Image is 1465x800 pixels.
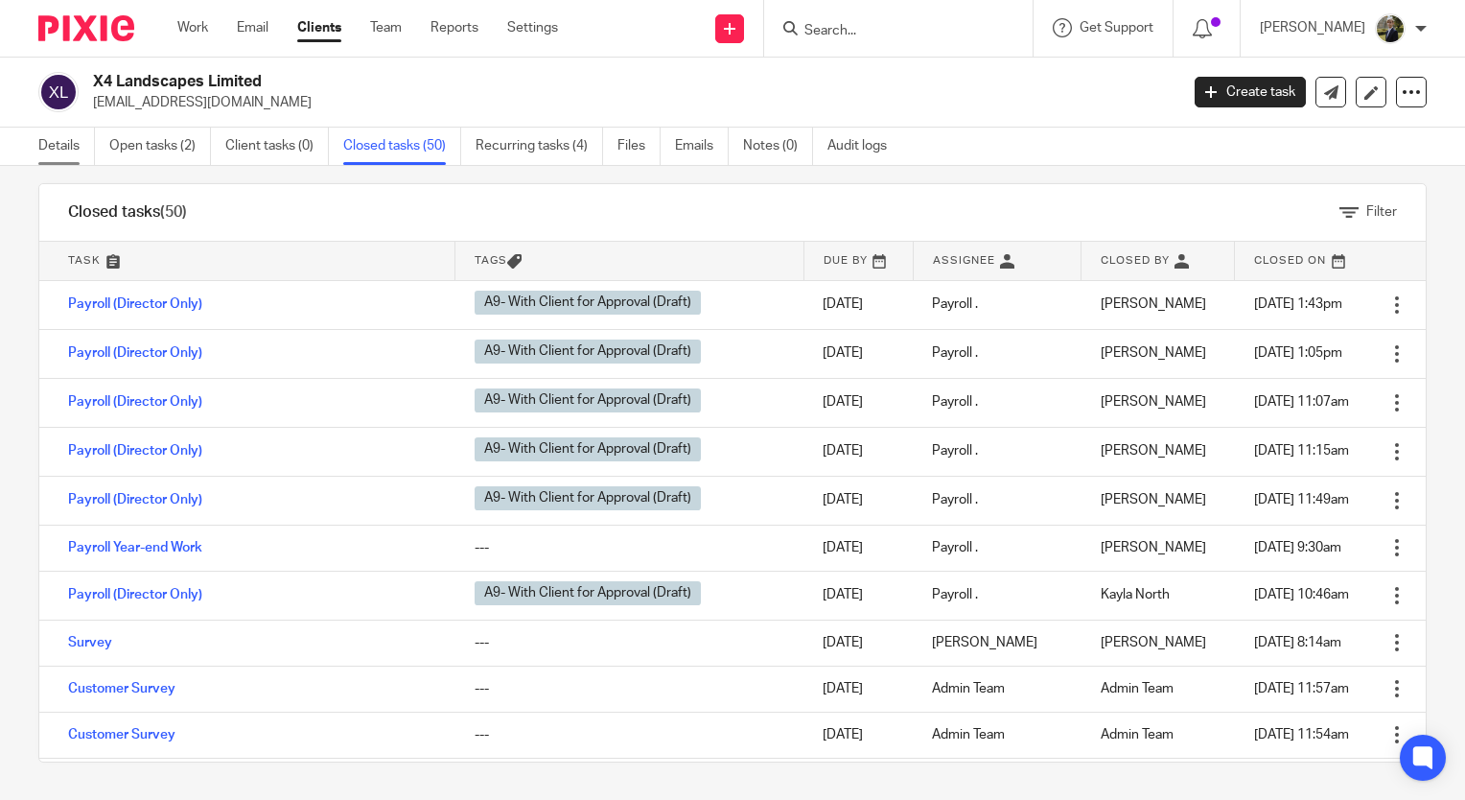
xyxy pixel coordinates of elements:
a: Payroll (Director Only) [68,588,202,601]
td: [DATE] [803,378,913,427]
td: Admin Team [913,666,1081,712]
a: Notes (0) [743,128,813,165]
a: Team [370,18,402,37]
td: Payroll . [913,571,1081,620]
span: A9- With Client for Approval (Draft) [475,291,701,315]
a: Clients [297,18,341,37]
h1: Closed tasks [68,202,187,223]
td: [DATE] [803,427,913,476]
a: Client tasks (0) [225,128,329,165]
span: Admin Team [1101,728,1174,741]
a: Payroll (Director Only) [68,493,202,506]
span: [PERSON_NAME] [1101,395,1206,409]
th: Tags [455,242,803,280]
span: [PERSON_NAME] [1101,444,1206,458]
a: Payroll (Director Only) [68,346,202,360]
a: Payroll (Director Only) [68,297,202,311]
p: [EMAIL_ADDRESS][DOMAIN_NAME] [93,93,1166,112]
td: [DATE] [803,620,913,666]
span: (50) [160,204,187,220]
td: [DATE] [803,280,913,329]
span: [PERSON_NAME] [1101,493,1206,506]
h2: X4 Landscapes Limited [93,72,951,92]
span: [DATE] 11:57am [1254,682,1349,695]
span: [DATE] 10:46am [1254,588,1349,601]
a: Create task [1195,77,1306,107]
a: Open tasks (2) [109,128,211,165]
a: Settings [507,18,558,37]
td: Payroll . [913,525,1081,571]
input: Search [802,23,975,40]
span: [DATE] 11:54am [1254,728,1349,741]
td: [DATE] [803,666,913,712]
a: Payroll Year-end Work [68,541,202,554]
td: [DATE] [803,476,913,525]
td: Payroll . [913,378,1081,427]
span: A9- With Client for Approval (Draft) [475,388,701,412]
td: [DATE] [803,571,913,620]
span: Filter [1366,205,1397,219]
span: A9- With Client for Approval (Draft) [475,486,701,510]
img: ACCOUNTING4EVERYTHING-9.jpg [1375,13,1406,44]
a: Emails [675,128,729,165]
a: Details [38,128,95,165]
span: [PERSON_NAME] [1101,346,1206,360]
span: Admin Team [1101,682,1174,695]
span: [DATE] 9:30am [1254,541,1341,554]
a: Reports [430,18,478,37]
td: Admin Team [913,712,1081,758]
span: A9- With Client for Approval (Draft) [475,437,701,461]
a: Closed tasks (50) [343,128,461,165]
span: [DATE] 11:15am [1254,444,1349,458]
td: [DATE] [803,712,913,758]
span: A9- With Client for Approval (Draft) [475,340,701,364]
span: Kayla North [1101,588,1170,601]
img: Pixie [38,15,134,41]
a: Work [177,18,208,37]
span: [PERSON_NAME] [1101,297,1206,311]
span: [DATE] 1:05pm [1254,346,1342,360]
span: [PERSON_NAME] [1101,636,1206,649]
td: Payroll . [913,427,1081,476]
img: svg%3E [38,72,79,112]
td: Payroll . [913,329,1081,378]
span: [DATE] 11:49am [1254,493,1349,506]
span: Get Support [1080,21,1153,35]
span: A9- With Client for Approval (Draft) [475,581,701,605]
td: [DATE] [803,525,913,571]
a: Payroll (Director Only) [68,395,202,409]
a: Recurring tasks (4) [476,128,603,165]
a: Files [617,128,661,165]
a: Survey [68,636,112,649]
a: Customer Survey [68,682,175,695]
p: [PERSON_NAME] [1260,18,1365,37]
div: --- [475,725,784,744]
td: Payroll . [913,476,1081,525]
div: --- [475,538,784,557]
a: Email [237,18,268,37]
div: --- [475,633,784,652]
span: [DATE] 1:43pm [1254,297,1342,311]
td: Payroll . [913,280,1081,329]
td: [PERSON_NAME] [913,620,1081,666]
span: [PERSON_NAME] [1101,541,1206,554]
span: [DATE] 8:14am [1254,636,1341,649]
a: Payroll (Director Only) [68,444,202,458]
div: --- [475,679,784,698]
span: [DATE] 11:07am [1254,395,1349,409]
a: Customer Survey [68,728,175,741]
a: Audit logs [827,128,901,165]
td: [DATE] [803,329,913,378]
